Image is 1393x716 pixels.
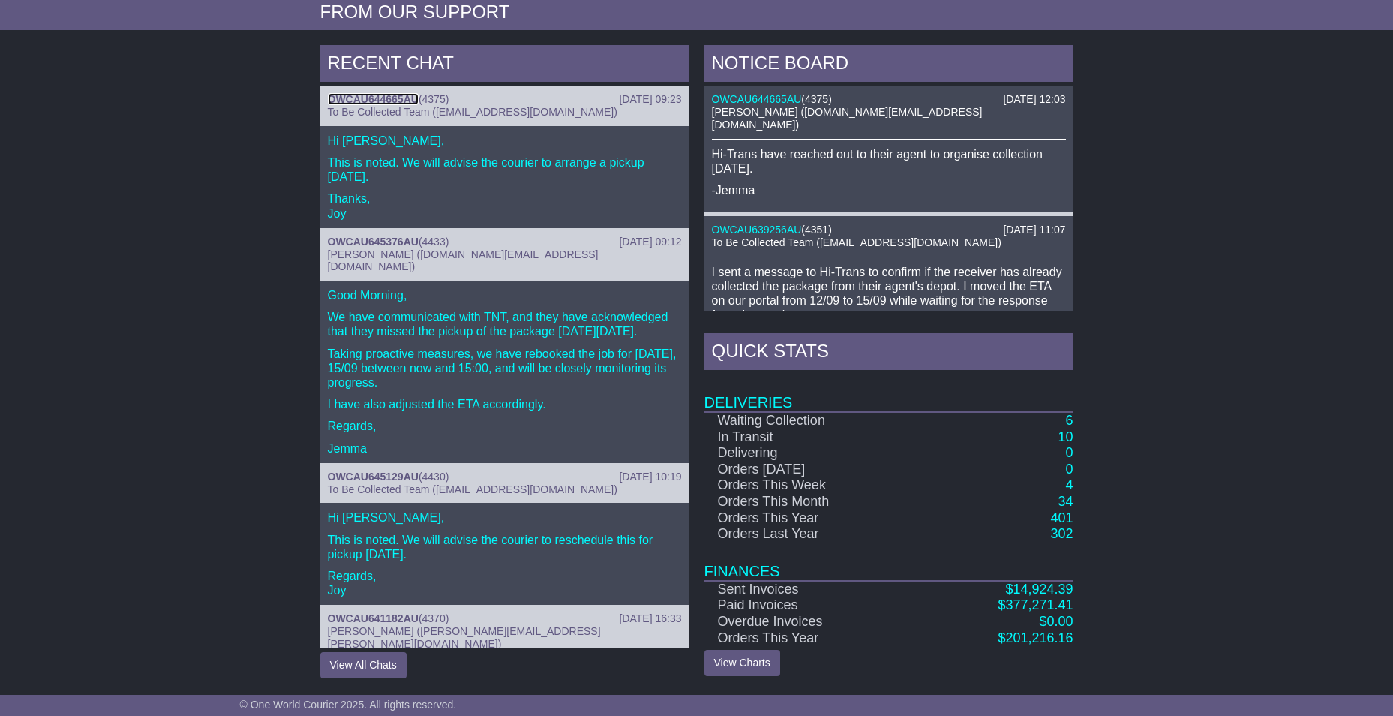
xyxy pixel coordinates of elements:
[712,183,1066,197] p: -Jemma
[328,310,682,338] p: We have communicated with TNT, and they have acknowledged that they missed the pickup of the pack...
[1003,93,1065,106] div: [DATE] 12:03
[1065,462,1073,477] a: 0
[328,155,682,184] p: This is noted. We will advise the courier to arrange a pickup [DATE].
[619,471,681,483] div: [DATE] 10:19
[805,93,828,105] span: 4375
[1003,224,1065,236] div: [DATE] 11:07
[328,236,682,248] div: ( )
[240,699,457,711] span: © One World Courier 2025. All rights reserved.
[320,45,689,86] div: RECENT CHAT
[328,625,601,650] span: [PERSON_NAME] ([PERSON_NAME][EMAIL_ADDRESS][PERSON_NAME][DOMAIN_NAME])
[328,397,682,411] p: I have also adjusted the ETA accordingly.
[328,510,682,525] p: Hi [PERSON_NAME],
[328,419,682,433] p: Regards,
[328,93,682,106] div: ( )
[328,288,682,302] p: Good Morning,
[619,236,681,248] div: [DATE] 09:12
[328,93,419,105] a: OWCAU644665AU
[704,614,920,630] td: Overdue Invoices
[704,45,1073,86] div: NOTICE BOARD
[328,483,617,495] span: To Be Collected Team ([EMAIL_ADDRESS][DOMAIN_NAME])
[328,441,682,456] p: Jemma
[1050,526,1073,541] a: 302
[422,471,446,483] span: 4430
[805,224,828,236] span: 4351
[704,650,780,676] a: View Charts
[1065,445,1073,460] a: 0
[704,333,1073,374] div: Quick Stats
[1039,614,1073,629] a: $0.00
[328,236,419,248] a: OWCAU645376AU
[328,248,599,273] span: [PERSON_NAME] ([DOMAIN_NAME][EMAIL_ADDRESS][DOMAIN_NAME])
[328,569,682,597] p: Regards, Joy
[704,526,920,543] td: Orders Last Year
[1058,429,1073,444] a: 10
[704,445,920,462] td: Delivering
[328,106,617,118] span: To Be Collected Team ([EMAIL_ADDRESS][DOMAIN_NAME])
[422,93,446,105] span: 4375
[320,652,407,678] button: View All Chats
[998,597,1073,612] a: $377,271.41
[1005,630,1073,645] span: 201,216.16
[704,477,920,494] td: Orders This Week
[328,471,682,483] div: ( )
[712,93,1066,106] div: ( )
[712,224,802,236] a: OWCAU639256AU
[422,236,446,248] span: 4433
[328,134,682,148] p: Hi [PERSON_NAME],
[328,191,682,220] p: Thanks, Joy
[704,462,920,478] td: Orders [DATE]
[712,106,983,131] span: [PERSON_NAME] ([DOMAIN_NAME][EMAIL_ADDRESS][DOMAIN_NAME])
[704,429,920,446] td: In Transit
[1058,494,1073,509] a: 34
[1005,582,1073,597] a: $14,924.39
[704,494,920,510] td: Orders This Month
[998,630,1073,645] a: $201,216.16
[328,533,682,561] p: This is noted. We will advise the courier to reschedule this for pickup [DATE].
[704,510,920,527] td: Orders This Year
[704,374,1073,412] td: Deliveries
[704,543,1073,581] td: Finances
[1065,477,1073,492] a: 4
[712,147,1066,176] p: Hi-Trans have reached out to their agent to organise collection [DATE].
[320,2,1073,23] div: FROM OUR SUPPORT
[1050,510,1073,525] a: 401
[328,471,419,483] a: OWCAU645129AU
[704,630,920,647] td: Orders This Year
[1065,413,1073,428] a: 6
[1046,614,1073,629] span: 0.00
[328,612,682,625] div: ( )
[328,612,419,624] a: OWCAU641182AU
[712,265,1066,323] p: I sent a message to Hi-Trans to confirm if the receiver has already collected the package from th...
[704,597,920,614] td: Paid Invoices
[1005,597,1073,612] span: 377,271.41
[328,347,682,390] p: Taking proactive measures, we have rebooked the job for [DATE], 15/09 between now and 15:00, and ...
[422,612,446,624] span: 4370
[704,412,920,429] td: Waiting Collection
[1013,582,1073,597] span: 14,924.39
[712,224,1066,236] div: ( )
[619,93,681,106] div: [DATE] 09:23
[712,236,1001,248] span: To Be Collected Team ([EMAIL_ADDRESS][DOMAIN_NAME])
[704,581,920,598] td: Sent Invoices
[619,612,681,625] div: [DATE] 16:33
[712,93,802,105] a: OWCAU644665AU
